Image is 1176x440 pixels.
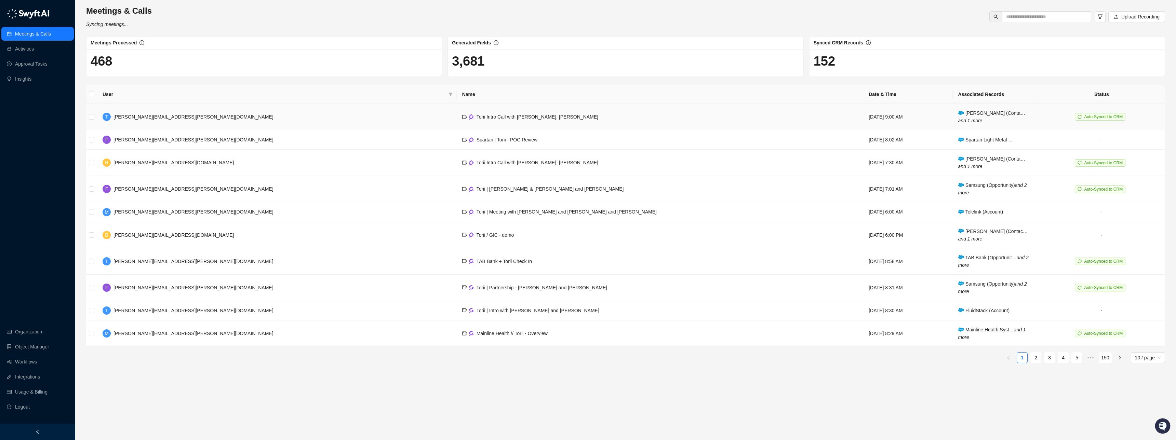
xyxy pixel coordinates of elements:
[477,160,598,165] span: Torii Intro Call with [PERSON_NAME]: [PERSON_NAME]
[814,53,1161,69] h1: 152
[449,92,453,96] span: filter
[958,164,983,169] i: and 1 more
[113,259,273,264] span: [PERSON_NAME][EMAIL_ADDRESS][PERSON_NAME][DOMAIN_NAME]
[1084,285,1123,290] span: Auto-Synced to CRM
[477,186,624,192] span: Torii | [PERSON_NAME] & [PERSON_NAME] and [PERSON_NAME]
[23,69,86,74] div: We're available if you need us!
[958,156,1025,169] span: [PERSON_NAME] (Conta…
[958,209,1003,215] span: Telelink (Account)
[1078,187,1082,191] span: sync
[477,285,607,290] span: Torii | Partnership - [PERSON_NAME] and [PERSON_NAME]
[113,186,273,192] span: [PERSON_NAME][EMAIL_ADDRESS][PERSON_NAME][DOMAIN_NAME]
[105,330,109,337] span: M
[15,42,34,56] a: Activities
[863,222,952,248] td: [DATE] 6:00 PM
[958,255,1029,268] span: TAB Bank (Opportunit…
[7,62,19,74] img: 5124521997842_fc6d7dfcefe973c2e489_88.png
[958,182,1027,195] i: and 2 more
[105,284,108,291] span: F
[86,22,128,27] i: Syncing meetings...
[477,114,598,120] span: Torii Intro Call with [PERSON_NAME]: [PERSON_NAME]
[1038,222,1165,248] td: -
[494,40,498,45] span: info-circle
[477,232,514,238] span: Torii / GIC - demo
[1044,353,1055,363] a: 3
[958,118,983,123] i: and 1 more
[139,40,144,45] span: info-circle
[113,209,273,215] span: [PERSON_NAME][EMAIL_ADDRESS][PERSON_NAME][DOMAIN_NAME]
[113,308,273,313] span: [PERSON_NAME][EMAIL_ADDRESS][PERSON_NAME][DOMAIN_NAME]
[958,327,1026,340] span: Mainline Health Syst…
[1154,417,1173,436] iframe: Open customer support
[462,259,467,263] span: video-camera
[452,53,799,69] h1: 3,681
[953,85,1038,104] th: Associated Records
[113,285,273,290] span: [PERSON_NAME][EMAIL_ADDRESS][PERSON_NAME][DOMAIN_NAME]
[958,110,1025,123] span: [PERSON_NAME] (Conta…
[1038,130,1165,150] td: -
[462,160,467,165] span: video-camera
[462,232,467,237] span: video-camera
[863,130,952,150] td: [DATE] 8:02 AM
[477,308,599,313] span: Torii | Intro with [PERSON_NAME] and [PERSON_NAME]
[31,96,36,102] div: 📶
[462,187,467,191] span: video-camera
[105,136,108,143] span: F
[1084,161,1123,165] span: Auto-Synced to CRM
[105,159,108,166] span: B
[7,27,124,38] p: Welcome 👋
[958,182,1027,195] span: Samsung (Opportunity)
[1085,352,1096,363] li: Next 5 Pages
[1135,353,1161,363] span: 10 / page
[1038,202,1165,222] td: -
[477,209,657,215] span: Torii | Meeting with [PERSON_NAME] and [PERSON_NAME] and [PERSON_NAME]
[105,307,108,314] span: T
[105,113,108,121] span: T
[1078,259,1082,263] span: sync
[462,331,467,336] span: video-camera
[15,400,30,414] span: Logout
[814,40,863,45] span: Synced CRM Records
[1003,352,1014,363] button: left
[1078,331,1082,335] span: sync
[469,187,474,192] img: gong-Dwh8HbPa.png
[116,64,124,72] button: Start new chat
[113,114,273,120] span: [PERSON_NAME][EMAIL_ADDRESS][PERSON_NAME][DOMAIN_NAME]
[1072,353,1082,363] a: 5
[863,104,952,130] td: [DATE] 9:00 AM
[863,275,952,301] td: [DATE] 8:31 AM
[469,114,474,119] img: gong-Dwh8HbPa.png
[7,404,12,409] span: logout
[1044,352,1055,363] li: 3
[1108,11,1165,22] button: Upload Recording
[113,232,234,238] span: [PERSON_NAME][EMAIL_ADDRESS][DOMAIN_NAME]
[86,5,152,16] h3: Meetings & Calls
[462,137,467,142] span: video-camera
[863,301,952,320] td: [DATE] 8:30 AM
[7,96,12,102] div: 📚
[447,89,454,99] span: filter
[1084,259,1123,264] span: Auto-Synced to CRM
[477,259,532,264] span: TAB Bank + Torii Check In
[113,160,234,165] span: [PERSON_NAME][EMAIL_ADDRESS][DOMAIN_NAME]
[469,137,474,142] img: gong-Dwh8HbPa.png
[1114,14,1119,19] span: upload
[866,40,871,45] span: info-circle
[462,308,467,313] span: video-camera
[1038,301,1165,320] td: -
[1078,161,1082,165] span: sync
[1099,352,1111,363] li: 150
[15,370,40,384] a: Integrations
[958,327,1026,340] i: and 1 more
[863,176,952,202] td: [DATE] 7:01 AM
[469,259,474,264] img: gong-Dwh8HbPa.png
[863,150,952,176] td: [DATE] 7:30 AM
[993,14,998,19] span: search
[1084,331,1123,336] span: Auto-Synced to CRM
[15,27,51,41] a: Meetings & Calls
[1058,353,1068,363] a: 4
[1114,352,1125,363] button: right
[469,160,474,165] img: gong-Dwh8HbPa.png
[103,91,446,98] span: User
[958,281,1027,294] i: and 2 more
